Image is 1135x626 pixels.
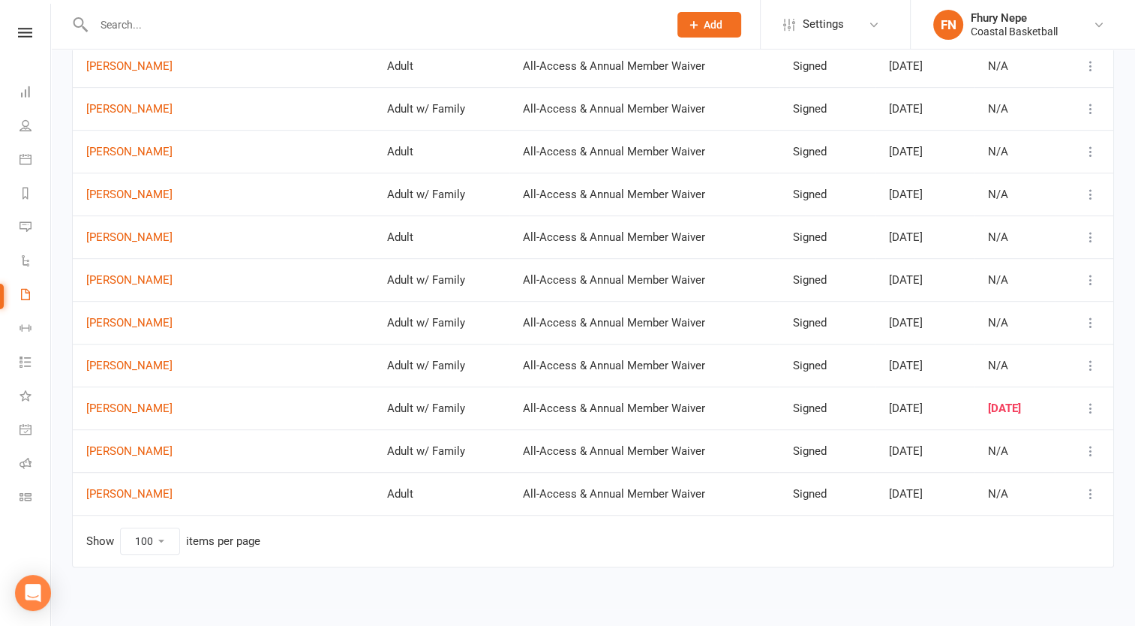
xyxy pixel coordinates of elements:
[374,87,509,130] td: Adult w/ Family
[20,178,50,212] a: Reports
[374,258,509,301] td: Adult w/ Family
[20,110,50,144] a: People
[86,274,360,287] a: [PERSON_NAME]
[523,103,767,116] div: All-Access & Annual Member Waiver
[889,102,923,116] span: [DATE]
[374,429,509,472] td: Adult w/ Family
[86,360,360,372] a: [PERSON_NAME]
[374,44,509,87] td: Adult
[933,10,963,40] div: FN
[889,359,923,372] span: [DATE]
[779,429,875,472] td: Signed
[20,144,50,178] a: Calendar
[186,535,260,548] div: items per page
[889,188,923,201] span: [DATE]
[988,488,1041,501] div: N/A
[374,130,509,173] td: Adult
[704,19,722,31] span: Add
[889,487,923,501] span: [DATE]
[971,25,1058,38] div: Coastal Basketball
[86,231,360,244] a: [PERSON_NAME]
[779,130,875,173] td: Signed
[374,301,509,344] td: Adult w/ Family
[971,11,1058,25] div: Fhury Nepe
[523,274,767,287] div: All-Access & Annual Member Waiver
[20,482,50,516] a: Class kiosk mode
[988,188,1041,201] div: N/A
[988,231,1041,244] div: N/A
[523,188,767,201] div: All-Access & Annual Member Waiver
[20,77,50,110] a: Dashboard
[889,230,923,244] span: [DATE]
[523,402,767,415] div: All-Access & Annual Member Waiver
[779,344,875,387] td: Signed
[889,402,923,415] span: [DATE]
[86,60,360,73] a: [PERSON_NAME]
[374,344,509,387] td: Adult w/ Family
[20,414,50,448] a: General attendance kiosk mode
[803,8,844,41] span: Settings
[988,146,1041,158] div: N/A
[779,87,875,130] td: Signed
[988,402,1041,415] div: [DATE]
[889,59,923,73] span: [DATE]
[677,12,741,38] button: Add
[779,472,875,515] td: Signed
[779,301,875,344] td: Signed
[86,317,360,330] a: [PERSON_NAME]
[86,402,360,415] a: [PERSON_NAME]
[523,317,767,330] div: All-Access & Annual Member Waiver
[889,145,923,158] span: [DATE]
[20,448,50,482] a: Roll call kiosk mode
[374,472,509,515] td: Adult
[889,316,923,330] span: [DATE]
[89,14,658,35] input: Search...
[988,60,1041,73] div: N/A
[988,445,1041,458] div: N/A
[988,317,1041,330] div: N/A
[15,575,51,611] div: Open Intercom Messenger
[374,387,509,429] td: Adult w/ Family
[779,258,875,301] td: Signed
[374,215,509,258] td: Adult
[86,146,360,158] a: [PERSON_NAME]
[779,387,875,429] td: Signed
[523,488,767,501] div: All-Access & Annual Member Waiver
[779,173,875,215] td: Signed
[20,381,50,414] a: What's New
[86,103,360,116] a: [PERSON_NAME]
[889,273,923,287] span: [DATE]
[523,60,767,73] div: All-Access & Annual Member Waiver
[86,488,360,501] a: [PERSON_NAME]
[86,445,360,458] a: [PERSON_NAME]
[779,44,875,87] td: Signed
[523,445,767,458] div: All-Access & Annual Member Waiver
[523,231,767,244] div: All-Access & Annual Member Waiver
[988,274,1041,287] div: N/A
[889,444,923,458] span: [DATE]
[988,360,1041,372] div: N/A
[86,188,360,201] a: [PERSON_NAME]
[988,103,1041,116] div: N/A
[523,146,767,158] div: All-Access & Annual Member Waiver
[374,173,509,215] td: Adult w/ Family
[523,360,767,372] div: All-Access & Annual Member Waiver
[86,528,260,555] div: Show
[779,215,875,258] td: Signed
